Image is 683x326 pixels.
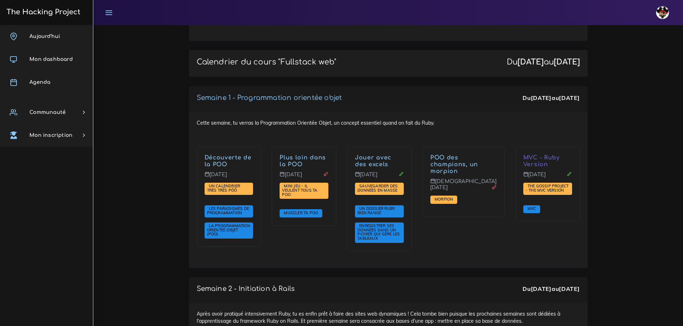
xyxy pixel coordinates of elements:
strong: [DATE] [531,285,552,292]
a: Plus loin dans la POO [280,154,326,168]
span: Agenda [29,80,50,85]
span: Enregistrer ses données dans un fichier qui gère les tableaux [357,223,400,241]
span: La Programmation Orientée Objet (POO) [207,223,250,236]
a: Muscler ta POO [282,211,320,216]
div: Cette semaine, tu verras la Programmation Orientée Objet, un concept essentiel quand on fait du R... [189,112,588,268]
p: Calendrier du cours "Fullstack web" [197,58,337,67]
span: Mon dashboard [29,57,73,62]
span: Les paradigmes de programmation [207,206,249,215]
strong: [DATE] [531,94,552,101]
strong: [DATE] [518,58,544,66]
a: Enregistrer ses données dans un fichier qui gère les tableaux [357,224,400,241]
p: [DATE] [280,172,328,183]
img: avatar [656,6,669,19]
div: Du au [523,94,580,102]
a: Un dossier Ruby bien rangé [357,206,395,216]
a: Jouer avec des excels [355,154,391,168]
span: MVC [526,206,538,211]
p: [DEMOGRAPHIC_DATA][DATE] [430,178,497,196]
span: Un dossier Ruby bien rangé [357,206,395,215]
a: Semaine 1 - Programmation orientée objet [197,94,342,101]
p: [DATE] [523,172,572,183]
div: Du au [507,58,580,67]
a: Sauvegarder des données en masse [357,184,399,193]
strong: [DATE] [559,285,580,292]
strong: [DATE] [554,58,580,66]
p: MVC - Ruby Version [523,154,572,168]
div: Du au [523,285,580,293]
h3: The Hacking Project [4,8,80,16]
a: Les paradigmes de programmation [207,206,249,216]
span: Mon inscription [29,133,72,138]
a: La Programmation Orientée Objet (POO) [207,224,250,237]
span: Communauté [29,110,66,115]
span: Aujourd'hui [29,34,60,39]
a: Mini jeu - il veulent tous ta POO [282,184,317,197]
p: Semaine 2 - Initiation à Rails [197,285,295,293]
p: [DATE] [205,172,253,183]
a: Un calendrier très très PÔÔ [207,184,240,193]
a: Morpion [433,197,455,202]
p: [DATE] [355,172,404,183]
a: Découverte de la POO [205,154,252,168]
strong: [DATE] [559,94,580,101]
span: The Gossip Project - The MVC version [526,183,569,193]
a: POO des champions, un morpion [430,154,478,174]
